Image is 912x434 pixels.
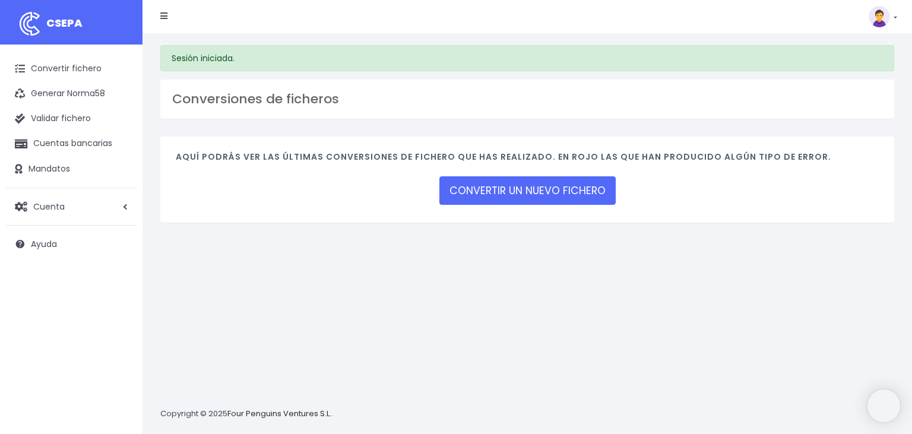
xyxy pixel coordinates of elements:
[172,91,882,107] h3: Conversiones de ficheros
[176,152,879,168] h4: Aquí podrás ver las últimas conversiones de fichero que has realizado. En rojo las que han produc...
[227,408,331,419] a: Four Penguins Ventures S.L.
[6,106,137,131] a: Validar fichero
[6,157,137,182] a: Mandatos
[6,56,137,81] a: Convertir fichero
[160,408,333,420] p: Copyright © 2025 .
[6,194,137,219] a: Cuenta
[15,9,45,39] img: logo
[869,6,890,27] img: profile
[160,45,894,71] div: Sesión iniciada.
[6,81,137,106] a: Generar Norma58
[46,15,83,30] span: CSEPA
[33,200,65,212] span: Cuenta
[6,131,137,156] a: Cuentas bancarias
[439,176,616,205] a: CONVERTIR UN NUEVO FICHERO
[31,238,57,250] span: Ayuda
[6,232,137,256] a: Ayuda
